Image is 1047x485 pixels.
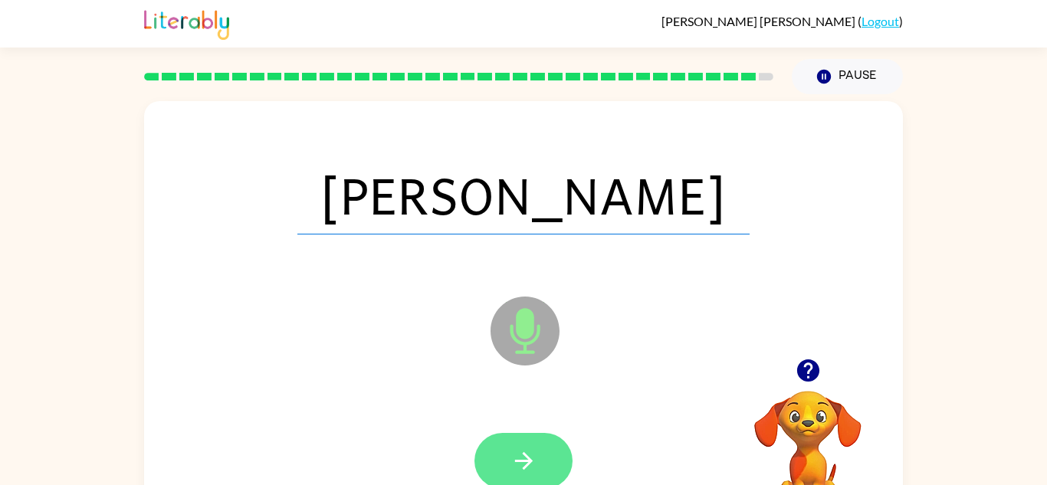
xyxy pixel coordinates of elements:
img: Literably [144,6,229,40]
span: [PERSON_NAME] [297,155,750,234]
div: ( ) [661,14,903,28]
span: [PERSON_NAME] [PERSON_NAME] [661,14,858,28]
button: Pause [792,59,903,94]
a: Logout [862,14,899,28]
